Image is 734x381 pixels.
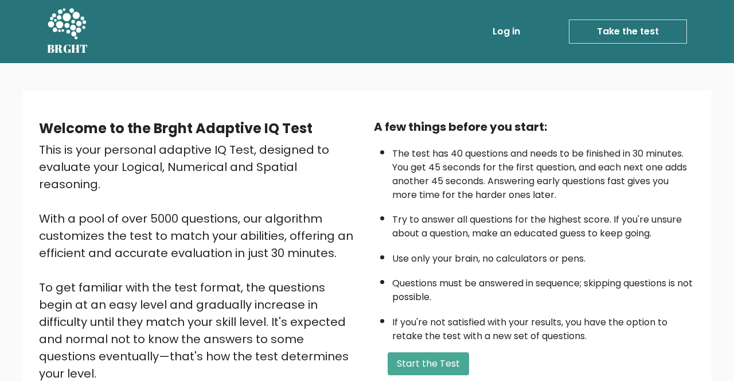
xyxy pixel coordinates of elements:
[47,42,88,56] h5: BRGHT
[392,207,695,240] li: Try to answer all questions for the highest score. If you're unsure about a question, make an edu...
[569,20,687,44] a: Take the test
[388,352,469,375] button: Start the Test
[47,5,88,59] a: BRGHT
[392,310,695,343] li: If you're not satisfied with your results, you have the option to retake the test with a new set ...
[39,119,313,138] b: Welcome to the Brght Adaptive IQ Test
[374,118,695,135] div: A few things before you start:
[488,20,525,43] a: Log in
[392,246,695,266] li: Use only your brain, no calculators or pens.
[392,141,695,202] li: The test has 40 questions and needs to be finished in 30 minutes. You get 45 seconds for the firs...
[392,271,695,304] li: Questions must be answered in sequence; skipping questions is not possible.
